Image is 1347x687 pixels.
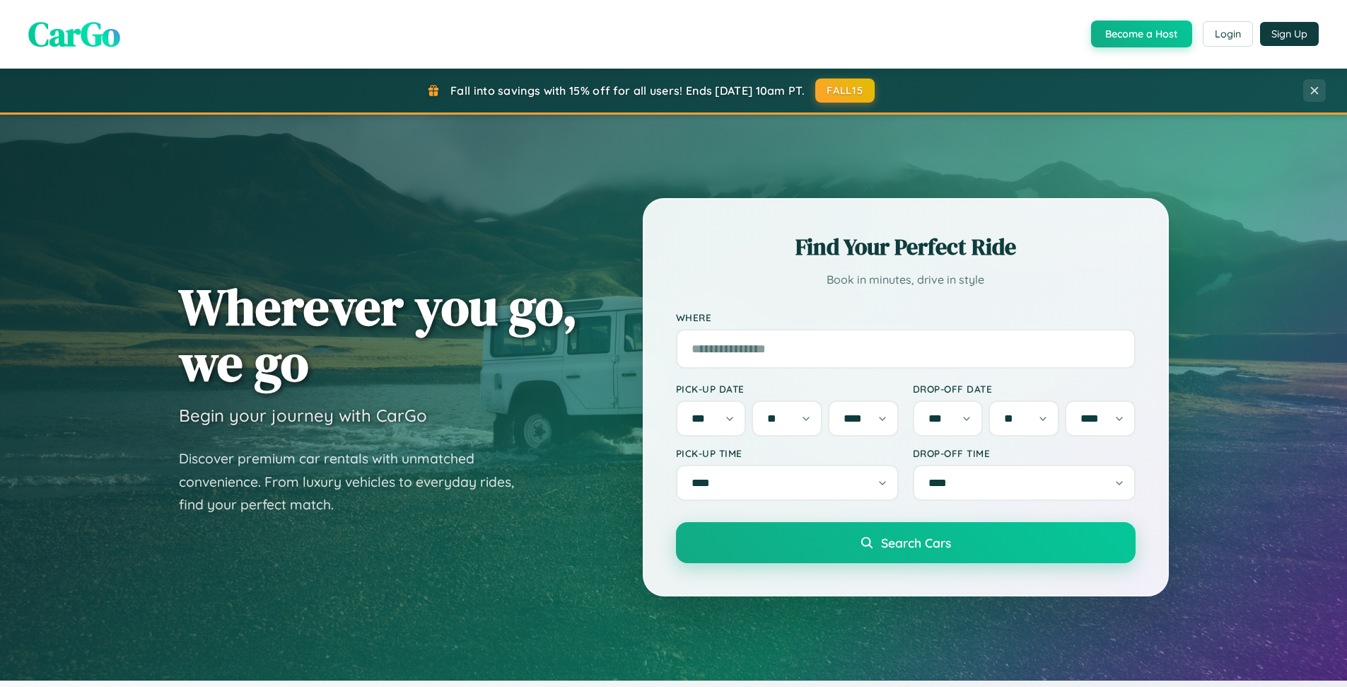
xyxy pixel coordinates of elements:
[179,405,427,426] h3: Begin your journey with CarGo
[676,231,1136,262] h2: Find Your Perfect Ride
[676,311,1136,323] label: Where
[179,447,532,516] p: Discover premium car rentals with unmatched convenience. From luxury vehicles to everyday rides, ...
[1203,21,1253,47] button: Login
[676,447,899,459] label: Pick-up Time
[28,11,120,57] span: CarGo
[676,383,899,395] label: Pick-up Date
[676,522,1136,563] button: Search Cars
[815,79,875,103] button: FALL15
[179,279,578,391] h1: Wherever you go, we go
[913,447,1136,459] label: Drop-off Time
[1091,21,1192,47] button: Become a Host
[676,270,1136,290] p: Book in minutes, drive in style
[881,535,951,550] span: Search Cars
[1260,22,1319,46] button: Sign Up
[913,383,1136,395] label: Drop-off Date
[450,83,805,98] span: Fall into savings with 15% off for all users! Ends [DATE] 10am PT.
